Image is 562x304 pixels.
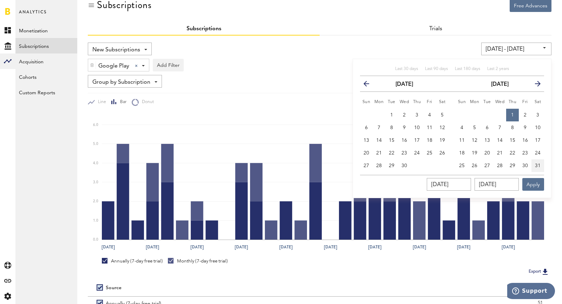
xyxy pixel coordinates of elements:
span: 3 [416,113,418,118]
button: 17 [411,134,423,147]
span: 4 [428,113,431,118]
text: 1.0 [93,219,98,222]
iframe: Opens a widget where you can find more information [507,283,555,300]
text: 5.0 [93,142,98,146]
button: 3 [531,109,544,121]
span: 1 [511,113,514,118]
text: [DATE] [457,244,470,250]
span: Last 30 days [395,67,418,71]
text: [DATE] [235,244,248,250]
button: 2 [519,109,531,121]
button: 4 [456,121,468,134]
small: Saturday [439,100,446,104]
button: 4 [423,109,436,121]
button: 20 [481,147,494,159]
span: 29 [389,163,394,168]
span: 21 [497,151,503,156]
span: 7 [378,125,380,130]
span: 5 [473,125,476,130]
span: 24 [414,151,420,156]
small: Friday [427,100,432,104]
span: 26 [472,163,477,168]
text: [DATE] [502,244,515,250]
button: 21 [373,147,385,159]
small: Tuesday [388,100,396,104]
span: 9 [403,125,406,130]
button: 10 [411,121,423,134]
button: 27 [481,159,494,172]
button: 8 [506,121,519,134]
span: 27 [364,163,369,168]
button: 27 [360,159,373,172]
span: 10 [414,125,420,130]
span: 22 [389,151,394,156]
button: 22 [385,147,398,159]
a: Monetization [15,23,77,38]
span: 21 [376,151,382,156]
span: 11 [427,125,432,130]
div: Annually (7-day free trial) [102,258,163,264]
span: 13 [364,138,369,143]
span: 17 [535,138,541,143]
button: 15 [506,134,519,147]
span: Google Play [98,60,129,72]
span: Last 90 days [425,67,448,71]
span: 19 [439,138,445,143]
button: 19 [468,147,481,159]
span: 30 [522,163,528,168]
span: 17 [414,138,420,143]
a: Cohorts [15,69,77,84]
button: 7 [494,121,506,134]
button: 9 [398,121,411,134]
button: 16 [519,134,531,147]
span: 14 [497,138,503,143]
span: 6 [365,125,368,130]
span: 2 [403,113,406,118]
text: 0.0 [93,238,98,241]
div: Delete [88,59,96,71]
span: 25 [427,151,432,156]
button: 1 [506,109,519,121]
button: 29 [385,159,398,172]
button: 26 [436,147,449,159]
span: Bar [117,99,126,105]
span: 1 [390,113,393,118]
button: 30 [519,159,531,172]
span: 24 [535,151,541,156]
strong: [DATE] [491,82,509,87]
text: 3.0 [93,180,98,184]
button: 10 [531,121,544,134]
small: Thursday [413,100,421,104]
img: trash_awesome_blue.svg [90,63,94,68]
button: 25 [456,159,468,172]
button: 26 [468,159,481,172]
button: 25 [423,147,436,159]
text: [DATE] [190,244,204,250]
span: 12 [439,125,445,130]
button: 12 [468,134,481,147]
button: 18 [423,134,436,147]
button: 12 [436,121,449,134]
small: Sunday [458,100,466,104]
span: 9 [524,125,527,130]
div: Period total [328,285,543,291]
span: 25 [459,163,465,168]
button: 11 [423,121,436,134]
small: Saturday [535,100,541,104]
small: Friday [522,100,528,104]
button: 21 [494,147,506,159]
div: Source [106,285,122,291]
button: 29 [506,159,519,172]
span: 20 [364,151,369,156]
span: 16 [522,138,528,143]
span: 3 [536,113,539,118]
span: 7 [498,125,501,130]
text: 4.0 [93,161,98,165]
span: 4 [460,125,463,130]
text: [DATE] [413,244,426,250]
button: 24 [531,147,544,159]
button: 2 [398,109,411,121]
span: 8 [511,125,514,130]
small: Thursday [509,100,517,104]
